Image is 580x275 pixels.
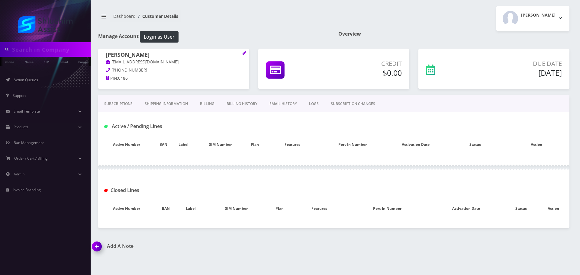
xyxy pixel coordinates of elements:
[246,136,264,153] th: Plan
[496,6,569,31] button: [PERSON_NAME]
[474,59,562,68] p: Due Date
[264,136,321,153] th: Features
[521,13,556,18] h2: [PERSON_NAME]
[291,200,347,217] th: Features
[474,68,562,77] h5: [DATE]
[537,200,569,217] th: Action
[14,171,24,177] span: Admin
[111,67,147,73] span: [PHONE_NUMBER]
[56,57,71,66] a: Email
[18,16,72,33] img: Shluchim Assist
[41,57,52,66] a: SIM
[104,189,108,192] img: Closed Lines
[139,95,194,113] a: Shipping Information
[104,187,251,193] h1: Closed Lines
[447,136,503,153] th: Status
[2,57,17,66] a: Phone
[75,57,95,66] a: Company
[155,200,177,217] th: BAN
[13,187,41,192] span: Invoice Branding
[14,156,48,161] span: Order / Cart / Billing
[136,13,178,19] li: Customer Details
[98,136,155,153] th: Active Number
[155,136,172,153] th: BAN
[504,136,569,153] th: Action
[14,124,28,130] span: Products
[92,243,329,249] a: Add A Note
[194,95,221,113] a: Billing
[263,95,303,113] a: EMAIL HISTORY
[21,57,37,66] a: Name
[106,52,242,59] h1: [PERSON_NAME]
[104,123,251,129] h1: Active / Pending Lines
[325,95,381,113] a: SUBSCRIPTION CHANGES
[326,68,402,77] h5: $0.00
[268,200,291,217] th: Plan
[140,31,179,43] button: Login as User
[172,136,195,153] th: Label
[139,33,179,40] a: Login as User
[326,59,402,68] p: Credit
[113,13,136,19] a: Dashboard
[427,200,505,217] th: Activation Date
[385,136,447,153] th: Activation Date
[118,75,128,81] span: 0486
[505,200,537,217] th: Status
[98,31,329,43] h1: Manage Account
[12,44,89,55] input: Search in Company
[321,136,384,153] th: Port-In Number
[195,136,246,153] th: SIM Number
[98,10,329,27] nav: breadcrumb
[14,109,40,114] span: Email Template
[348,200,427,217] th: Port-In Number
[221,95,263,113] a: Billing History
[205,200,268,217] th: SIM Number
[104,125,108,128] img: Active / Pending Lines
[13,93,26,98] span: Support
[106,75,118,82] a: PIN:
[338,31,569,37] h1: Overview
[98,200,155,217] th: Active Number
[106,59,179,65] a: [EMAIL_ADDRESS][DOMAIN_NAME]
[14,77,38,82] span: Action Queues
[14,140,44,145] span: Ban Management
[98,95,139,113] a: Subscriptions
[303,95,325,113] a: LOGS
[177,200,205,217] th: Label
